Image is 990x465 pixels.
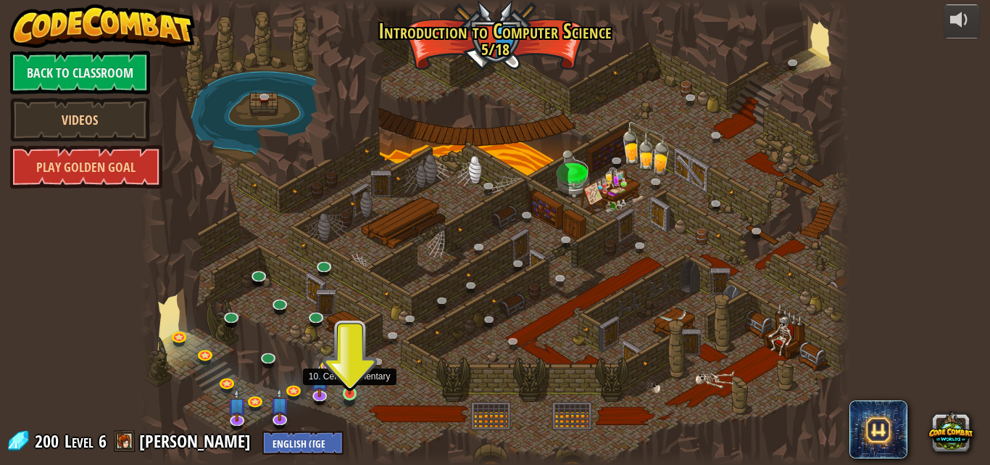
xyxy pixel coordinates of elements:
[10,51,150,94] a: Back to Classroom
[228,388,247,421] img: level-banner-unstarted-subscriber.png
[10,4,196,48] img: CodeCombat - Learn how to code by playing a game
[341,356,358,395] img: level-banner-unstarted.png
[944,4,980,38] button: Adjust volume
[10,145,162,189] a: Play Golden Goal
[10,98,150,141] a: Videos
[270,387,290,421] img: level-banner-unstarted-subscriber.png
[65,429,93,453] span: Level
[35,429,63,453] span: 200
[99,429,107,453] span: 6
[139,429,255,453] a: [PERSON_NAME]
[310,363,330,397] img: level-banner-unstarted-subscriber.png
